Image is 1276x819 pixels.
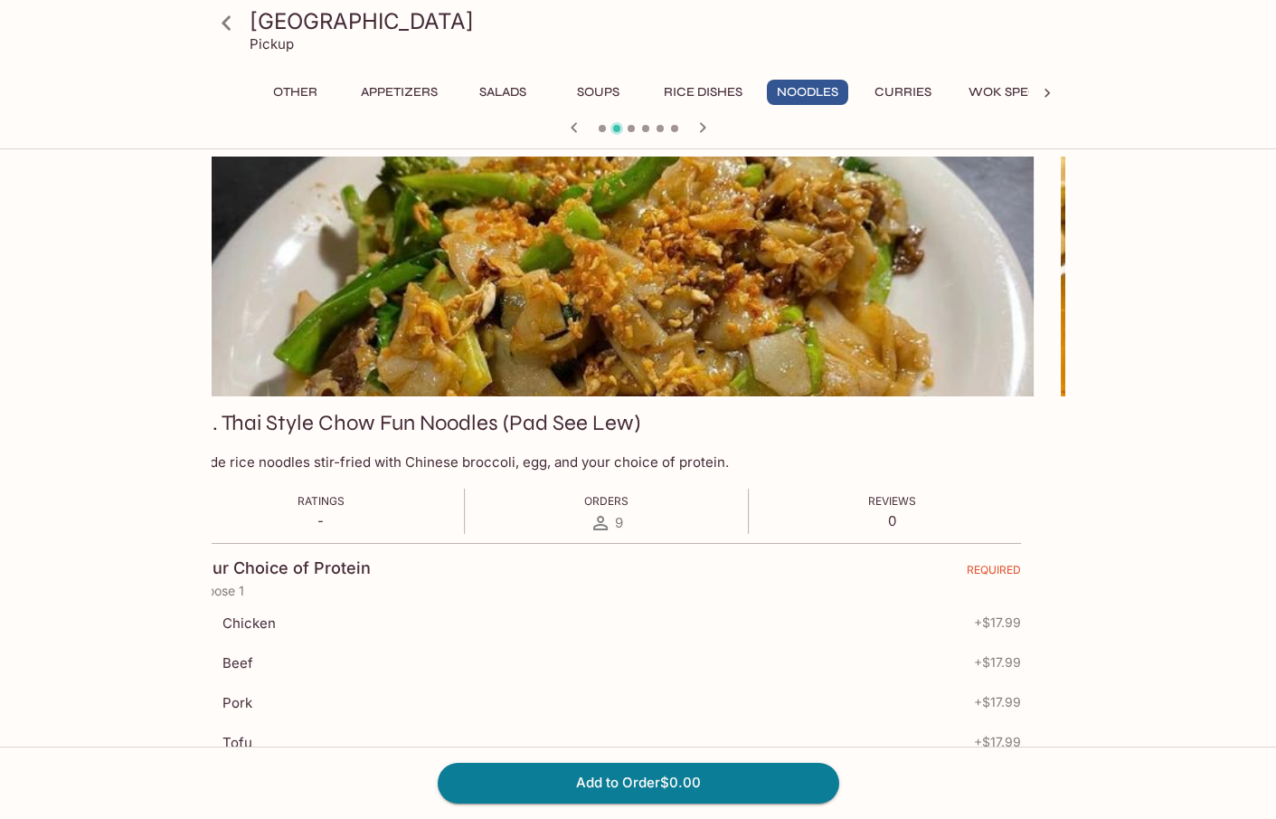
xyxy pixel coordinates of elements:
span: Orders [584,494,629,508]
p: 0 [868,512,916,529]
button: Rice Dishes [654,80,752,105]
span: + $17.99 [974,615,1021,630]
h3: 33. Thai Style Chow Fun Noodles (Pad See Lew) [193,409,640,437]
span: + $17.99 [974,735,1021,749]
button: Salads [462,80,543,105]
button: Other [255,80,336,105]
button: Appetizers [351,80,448,105]
p: Pickup [250,35,294,52]
button: Curries [863,80,944,105]
p: - [298,512,345,529]
div: 33. Thai Style Chow Fun Noodles (Pad See Lew) [180,157,1034,396]
span: Tofu [222,734,252,751]
span: + $17.99 [974,695,1021,709]
span: Reviews [868,494,916,508]
span: Ratings [298,494,345,508]
button: Wok Specialties [959,80,1092,105]
p: choose 1 [193,584,1021,598]
span: 9 [615,514,623,531]
h3: [GEOGRAPHIC_DATA] [250,7,1058,35]
span: + $17.99 [974,655,1021,670]
h4: Your Choice of Protein [193,558,371,578]
span: Pork [222,694,252,711]
button: Soups [558,80,639,105]
p: Wide rice noodles stir-fried with Chinese broccoli, egg, and your choice of protein. [193,453,1021,471]
button: Noodles [767,80,848,105]
span: Chicken [222,614,276,632]
button: Add to Order$0.00 [438,763,839,803]
span: REQUIRED [967,563,1021,584]
span: Beef [222,654,253,671]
